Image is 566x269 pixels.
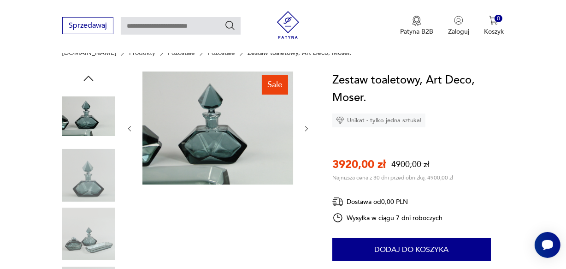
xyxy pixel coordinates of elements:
[262,75,288,95] div: Sale
[168,49,195,57] a: Pozostałe
[62,208,115,260] img: Zdjęcie produktu Zestaw toaletowy, Art Deco, Moser.
[495,15,502,23] div: 0
[208,49,235,57] a: Pozostałe
[62,23,113,30] a: Sprzedawaj
[332,196,343,208] img: Ikona dostawy
[129,49,155,57] a: Produkty
[391,159,429,170] p: 4900,00 zł
[274,11,302,39] img: Patyna - sklep z meblami i dekoracjami vintage
[62,17,113,34] button: Sprzedawaj
[484,27,504,36] p: Koszyk
[412,16,421,26] img: Ikona medalu
[448,27,469,36] p: Zaloguj
[489,16,498,25] img: Ikona koszyka
[535,232,560,258] iframe: Smartsupp widget button
[62,90,115,143] img: Zdjęcie produktu Zestaw toaletowy, Art Deco, Moser.
[484,16,504,36] button: 0Koszyk
[332,157,386,172] p: 3920,00 zł
[248,49,352,57] p: Zestaw toaletowy, Art Deco, Moser.
[332,114,425,127] div: Unikat - tylko jedna sztuka!
[332,72,509,107] h1: Zestaw toaletowy, Art Deco, Moser.
[332,212,443,223] div: Wysyłka w ciągu 7 dni roboczych
[332,196,443,208] div: Dostawa od 0,00 PLN
[454,16,463,25] img: Ikonka użytkownika
[448,16,469,36] button: Zaloguj
[332,238,491,261] button: Dodaj do koszyka
[224,20,236,31] button: Szukaj
[336,116,344,125] img: Ikona diamentu
[62,49,116,57] a: [DOMAIN_NAME]
[62,149,115,202] img: Zdjęcie produktu Zestaw toaletowy, Art Deco, Moser.
[400,16,433,36] button: Patyna B2B
[142,72,293,185] img: Zdjęcie produktu Zestaw toaletowy, Art Deco, Moser.
[400,27,433,36] p: Patyna B2B
[400,16,433,36] a: Ikona medaluPatyna B2B
[332,174,453,181] p: Najniższa cena z 30 dni przed obniżką: 4900,00 zł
